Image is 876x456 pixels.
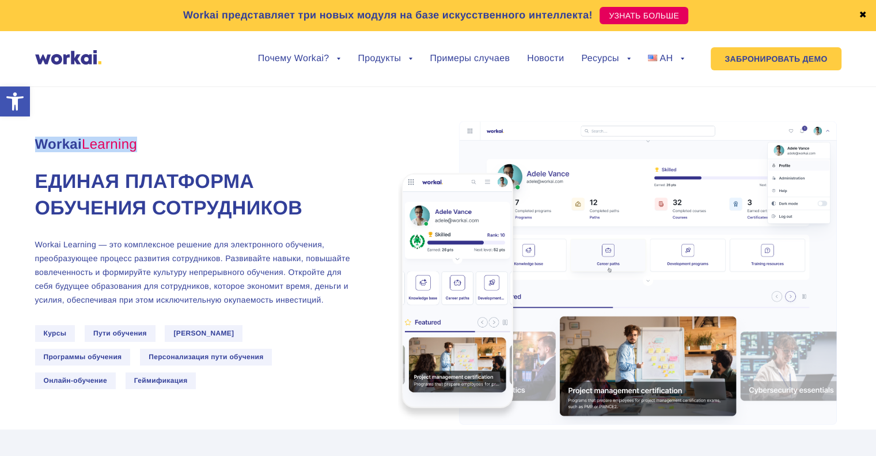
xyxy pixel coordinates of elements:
[659,54,673,63] font: АН
[358,54,401,63] font: Продукты
[859,10,867,20] font: ✖
[44,376,108,385] font: Онлайн-обучение
[35,171,303,219] font: Единая платформа обучения сотрудников
[258,54,329,63] font: Почему Workai?
[725,54,827,63] font: ЗАБРОНИРОВАТЬ ДЕМО
[149,353,263,361] font: Персонализация пути обучения
[44,353,122,361] font: Программы обучения
[358,54,412,63] a: Продукты
[44,329,67,337] font: Курсы
[430,54,510,63] a: Примеры случаев
[527,54,564,63] a: Новости
[35,240,350,304] font: Workai Learning — это комплексное решение для электронного обучения, преобразующее процесс развит...
[134,376,188,385] font: Геймификация
[600,7,688,24] a: УЗНАТЬ БОЛЬШЕ
[859,11,867,20] a: ✖
[581,54,619,63] font: Ресурсы
[609,11,679,20] font: УЗНАТЬ БОЛЬШЕ
[187,14,370,37] input: you@company.com
[93,329,147,337] font: Пути обучения
[35,137,82,152] font: Workai
[60,97,108,107] a: Privacy Policy
[711,47,841,70] a: ЗАБРОНИРОВАТЬ ДЕМО
[82,137,137,152] font: Learning
[183,9,593,21] font: Workai представляет три новых модуля на базе искусственного интеллекта!
[173,329,234,337] font: [PERSON_NAME]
